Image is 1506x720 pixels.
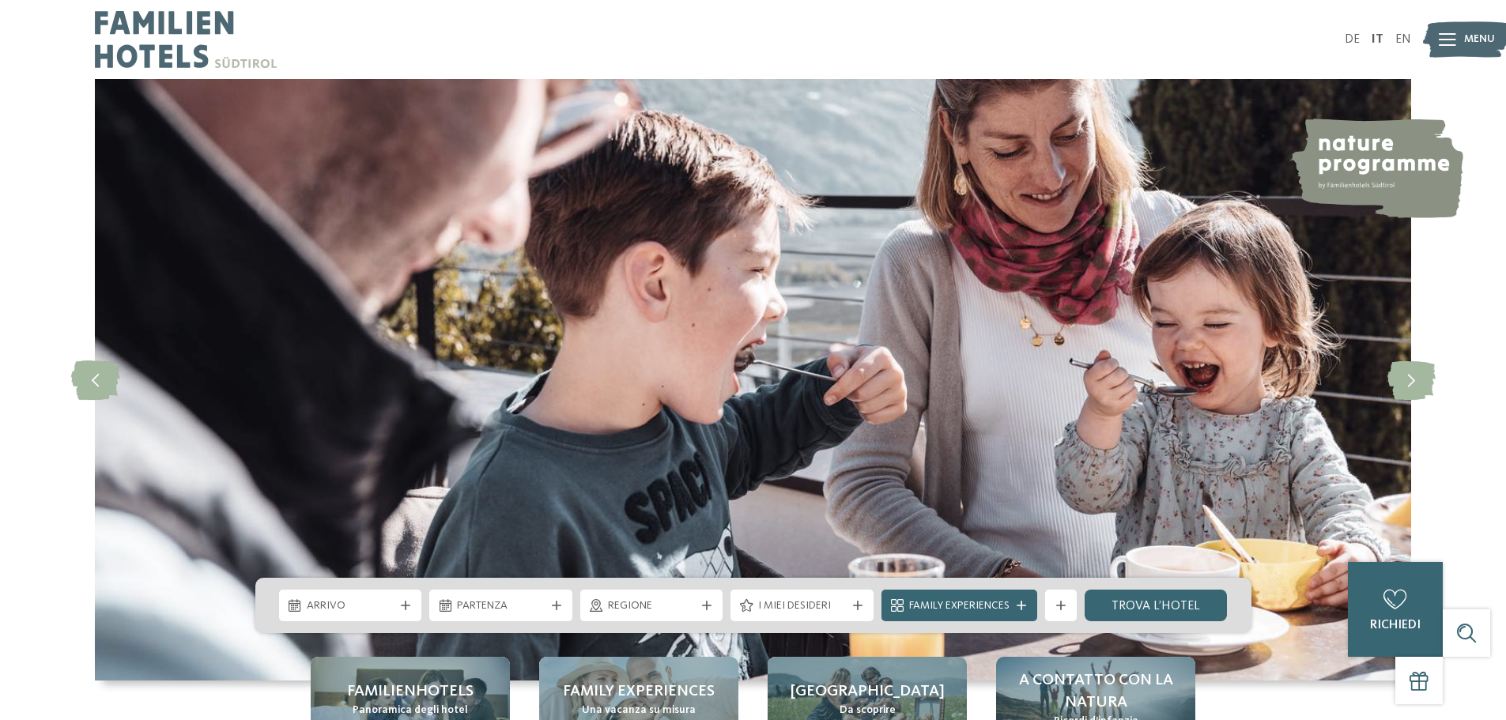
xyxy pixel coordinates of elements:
img: Family hotel Alto Adige: the happy family places! [95,79,1411,680]
span: Family Experiences [909,598,1010,614]
a: richiedi [1348,562,1443,657]
img: nature programme by Familienhotels Südtirol [1289,119,1463,218]
span: Partenza [457,598,545,614]
a: EN [1395,33,1411,46]
span: Da scoprire [840,703,896,718]
span: [GEOGRAPHIC_DATA] [791,680,945,703]
a: IT [1372,33,1383,46]
span: Family experiences [563,680,715,703]
span: I miei desideri [758,598,846,614]
a: DE [1345,33,1360,46]
span: Menu [1464,32,1495,47]
span: Panoramica degli hotel [353,703,468,718]
span: A contatto con la natura [1012,669,1180,714]
span: Una vacanza su misura [582,703,696,718]
a: trova l’hotel [1085,590,1228,621]
span: Familienhotels [347,680,474,703]
span: Regione [608,598,696,614]
span: Arrivo [307,598,394,614]
span: richiedi [1370,619,1421,631]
